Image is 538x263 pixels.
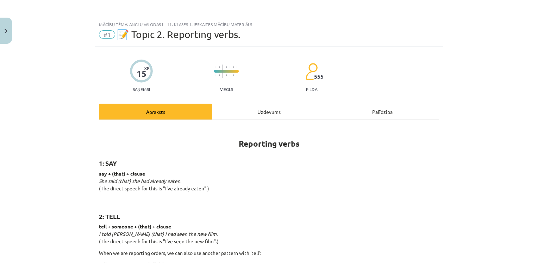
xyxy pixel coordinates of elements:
span: 📝 Topic 2. Reporting verbs. [117,29,240,40]
img: icon-short-line-57e1e144782c952c97e751825c79c345078a6d821885a25fce030b3d8c18986b.svg [233,66,234,68]
div: Mācību tēma: Angļu valodas i - 11. klases 1. ieskaites mācību materiāls [99,22,439,27]
div: 15 [137,69,146,79]
div: Palīdzība [326,104,439,120]
p: Saņemsi [130,87,153,92]
img: icon-short-line-57e1e144782c952c97e751825c79c345078a6d821885a25fce030b3d8c18986b.svg [226,74,227,76]
img: icon-close-lesson-0947bae3869378f0d4975bcd49f059093ad1ed9edebbc8119c70593378902aed.svg [5,29,7,33]
img: icon-short-line-57e1e144782c952c97e751825c79c345078a6d821885a25fce030b3d8c18986b.svg [226,66,227,68]
strong: tell + someone + (that) + clause [99,223,171,230]
strong: Reporting verbs [239,139,300,149]
strong: say + (that) + clause [99,170,145,177]
em: I told [PERSON_NAME] (that) I had seen the new film. [99,231,218,237]
strong: 1: SAY [99,159,117,167]
img: icon-short-line-57e1e144782c952c97e751825c79c345078a6d821885a25fce030b3d8c18986b.svg [219,74,220,76]
img: students-c634bb4e5e11cddfef0936a35e636f08e4e9abd3cc4e673bd6f9a4125e45ecb1.svg [305,63,318,80]
span: XP [144,66,149,70]
img: icon-short-line-57e1e144782c952c97e751825c79c345078a6d821885a25fce030b3d8c18986b.svg [219,66,220,68]
p: pilda [306,87,317,92]
p: (The direct speech for this is "I've already eaten".) [99,170,439,200]
p: Viegls [220,87,233,92]
span: 555 [314,73,324,80]
span: #3 [99,30,115,39]
p: When we are reporting orders, we can also use another pattern with 'tell': [99,249,439,257]
div: Uzdevums [212,104,326,120]
em: She said (that) she had already eaten. [99,178,181,184]
p: (The direct speech for this is "I've seen the new film".) [99,223,439,245]
div: Apraksts [99,104,212,120]
img: icon-short-line-57e1e144782c952c97e751825c79c345078a6d821885a25fce030b3d8c18986b.svg [233,74,234,76]
strong: 2: TELL [99,212,120,220]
